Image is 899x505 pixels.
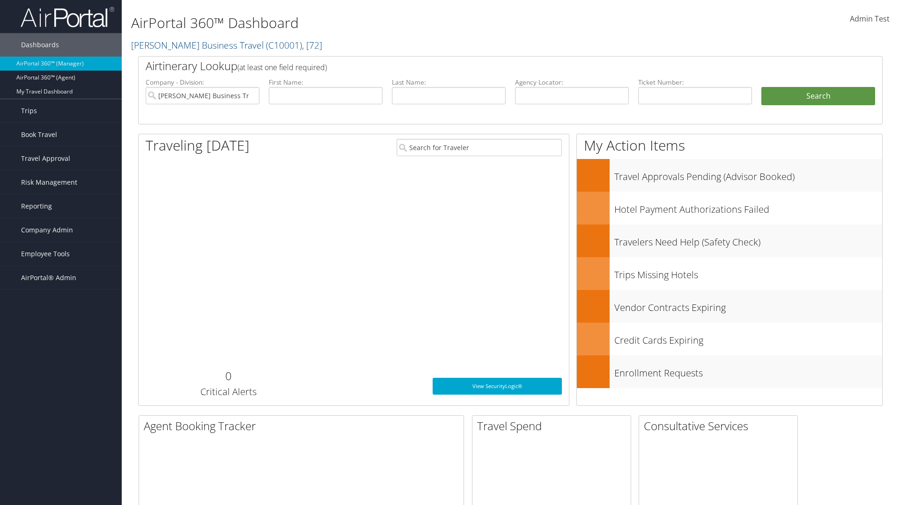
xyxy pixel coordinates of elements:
span: Travel Approval [21,147,70,170]
h3: Credit Cards Expiring [614,329,882,347]
label: Ticket Number: [638,78,752,87]
h1: My Action Items [577,136,882,155]
h3: Critical Alerts [146,385,311,398]
h3: Travel Approvals Pending (Advisor Booked) [614,166,882,183]
span: Admin Test [850,14,890,24]
span: Company Admin [21,218,73,242]
span: Risk Management [21,171,77,194]
span: Reporting [21,195,52,218]
a: Enrollment Requests [577,355,882,388]
span: ( C10001 ) [266,39,302,51]
h3: Travelers Need Help (Safety Check) [614,231,882,249]
a: Travelers Need Help (Safety Check) [577,224,882,257]
a: Credit Cards Expiring [577,323,882,355]
label: Last Name: [392,78,506,87]
a: Hotel Payment Authorizations Failed [577,192,882,224]
button: Search [761,87,875,106]
h3: Trips Missing Hotels [614,264,882,281]
label: Company - Division: [146,78,259,87]
a: Admin Test [850,5,890,34]
span: (at least one field required) [237,62,327,72]
span: , [ 72 ] [302,39,322,51]
a: Trips Missing Hotels [577,257,882,290]
h1: Traveling [DATE] [146,136,250,155]
h3: Enrollment Requests [614,362,882,380]
span: Trips [21,99,37,123]
h2: Airtinerary Lookup [146,58,813,74]
h2: Agent Booking Tracker [144,418,464,434]
h2: Travel Spend [477,418,631,434]
span: Employee Tools [21,242,70,266]
h2: 0 [146,368,311,384]
h1: AirPortal 360™ Dashboard [131,13,637,33]
label: First Name: [269,78,383,87]
span: AirPortal® Admin [21,266,76,289]
span: Book Travel [21,123,57,146]
a: [PERSON_NAME] Business Travel [131,39,322,51]
h3: Vendor Contracts Expiring [614,296,882,314]
h3: Hotel Payment Authorizations Failed [614,198,882,216]
input: Search for Traveler [397,139,562,156]
span: Dashboards [21,33,59,57]
a: Travel Approvals Pending (Advisor Booked) [577,159,882,192]
img: airportal-logo.png [21,6,114,28]
h2: Consultative Services [644,418,797,434]
a: View SecurityLogic® [433,378,562,395]
a: Vendor Contracts Expiring [577,290,882,323]
label: Agency Locator: [515,78,629,87]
